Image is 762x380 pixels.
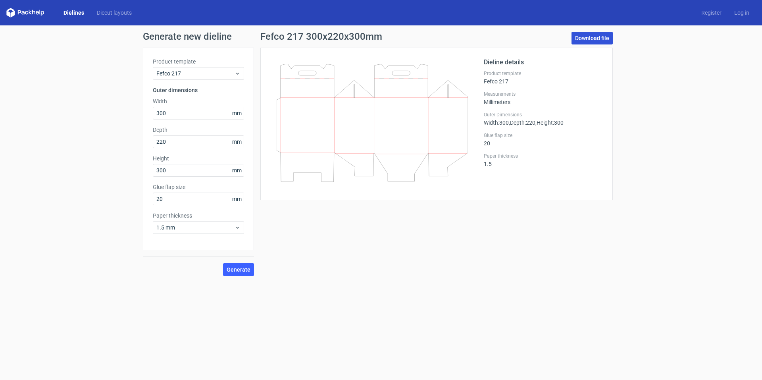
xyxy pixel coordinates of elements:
label: Width [153,97,244,105]
a: Dielines [57,9,90,17]
label: Measurements [484,91,603,97]
label: Outer Dimensions [484,112,603,118]
a: Register [695,9,728,17]
div: 20 [484,132,603,147]
label: Product template [484,70,603,77]
span: 1.5 mm [156,224,235,231]
span: mm [230,136,244,148]
button: Generate [223,263,254,276]
label: Height [153,154,244,162]
span: , Height : 300 [535,120,564,126]
h1: Generate new dieline [143,32,619,41]
label: Depth [153,126,244,134]
div: Fefco 217 [484,70,603,85]
label: Paper thickness [153,212,244,220]
label: Paper thickness [484,153,603,159]
div: Millimeters [484,91,603,105]
span: mm [230,193,244,205]
a: Download file [571,32,613,44]
label: Glue flap size [484,132,603,139]
div: 1.5 [484,153,603,167]
h1: Fefco 217 300x220x300mm [260,32,382,41]
label: Glue flap size [153,183,244,191]
span: mm [230,164,244,176]
span: Width : 300 [484,120,509,126]
h2: Dieline details [484,58,603,67]
label: Product template [153,58,244,66]
a: Log in [728,9,756,17]
span: Fefco 217 [156,69,235,77]
span: , Depth : 220 [509,120,535,126]
span: mm [230,107,244,119]
a: Diecut layouts [90,9,138,17]
h3: Outer dimensions [153,86,244,94]
span: Generate [227,267,250,272]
